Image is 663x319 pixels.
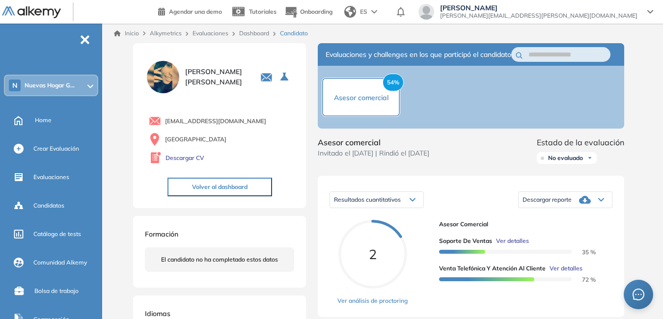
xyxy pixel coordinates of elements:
[360,7,367,16] span: ES
[276,68,294,86] button: Seleccione la evaluación activa
[570,248,596,256] span: 35 %
[193,29,228,37] a: Evaluaciones
[300,8,332,15] span: Onboarding
[383,74,404,91] span: 54%
[165,117,266,126] span: [EMAIL_ADDRESS][DOMAIN_NAME]
[33,258,87,267] span: Comunidad Alkemy
[284,1,332,23] button: Onboarding
[33,201,64,210] span: Candidatos
[145,59,181,95] img: PROFILE_MENU_LOGO_USER
[550,264,582,273] span: Ver detalles
[587,155,593,161] img: Ícono de flecha
[439,220,605,229] span: Asesor comercial
[114,29,139,38] a: Inicio
[548,154,583,162] span: No evaluado
[158,5,222,17] a: Agendar una demo
[239,29,269,37] a: Dashboard
[523,196,572,204] span: Descargar reporte
[169,8,222,15] span: Agendar una demo
[439,264,546,273] span: Venta Telefónica y Atención al Cliente
[546,264,582,273] button: Ver detalles
[25,81,75,89] span: Nuevas Hogar G...
[280,29,308,38] span: Candidato
[167,178,272,196] button: Volver al dashboard
[440,4,637,12] span: [PERSON_NAME]
[318,148,429,159] span: Invitado el [DATE] | Rindió el [DATE]
[537,136,624,148] span: Estado de la evaluación
[318,136,429,148] span: Asesor comercial
[334,93,388,102] span: Asesor comercial
[344,6,356,18] img: world
[633,289,645,301] span: message
[439,237,492,245] span: Soporte de ventas
[326,50,511,60] span: Evaluaciones y challenges en los que participó el candidato
[145,309,170,318] span: Idiomas
[33,230,81,239] span: Catálogo de tests
[496,237,529,245] span: Ver detalles
[145,230,178,239] span: Formación
[2,6,61,19] img: Logo
[161,255,278,264] span: El candidato no ha completado estos datos
[570,276,596,283] span: 72 %
[34,287,79,295] span: Bolsa de trabajo
[185,67,249,87] span: [PERSON_NAME] [PERSON_NAME]
[33,144,79,153] span: Crear Evaluación
[440,12,637,20] span: [PERSON_NAME][EMAIL_ADDRESS][PERSON_NAME][DOMAIN_NAME]
[334,196,401,203] span: Resultados cuantitativos
[492,237,529,245] button: Ver detalles
[165,135,226,144] span: [GEOGRAPHIC_DATA]
[337,296,408,305] a: Ver análisis de proctoring
[249,8,276,15] span: Tutoriales
[12,81,18,89] span: N
[166,154,204,162] a: Descargar CV
[33,173,69,182] span: Evaluaciones
[371,10,377,14] img: arrow
[369,246,377,263] span: 2
[150,29,182,37] span: Alkymetrics
[35,116,52,125] span: Home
